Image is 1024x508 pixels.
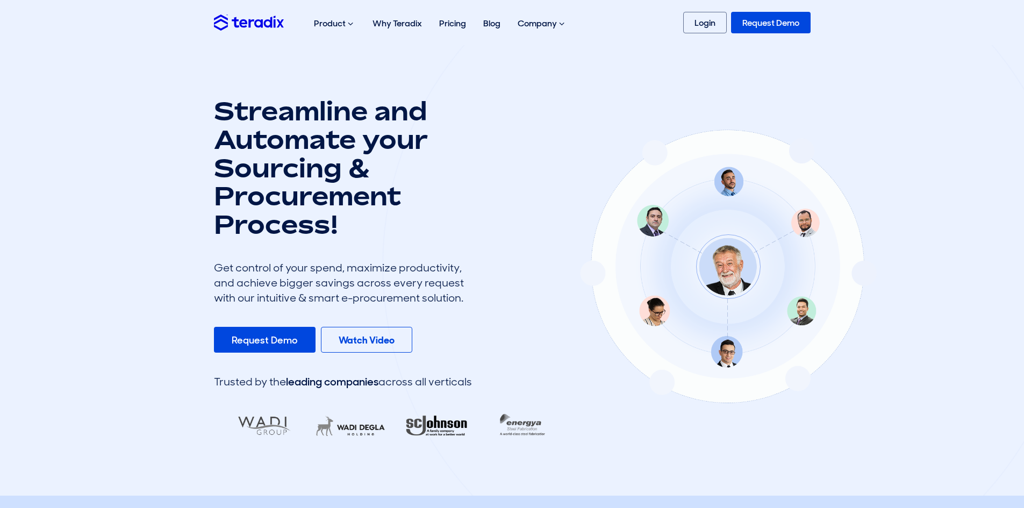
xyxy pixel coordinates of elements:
[214,97,472,239] h1: Streamline and Automate your Sourcing & Procurement Process!
[339,334,395,347] b: Watch Video
[214,327,316,353] a: Request Demo
[214,260,472,305] div: Get control of your spend, maximize productivity, and achieve bigger savings across every request...
[391,409,478,443] img: RA
[305,6,364,41] div: Product
[731,12,811,33] a: Request Demo
[286,375,378,389] span: leading companies
[475,6,509,40] a: Blog
[214,15,284,30] img: Teradix logo
[431,6,475,40] a: Pricing
[214,374,472,389] div: Trusted by the across all verticals
[509,6,575,41] div: Company
[683,12,727,33] a: Login
[321,327,412,353] a: Watch Video
[364,6,431,40] a: Why Teradix
[305,409,392,443] img: LifeMakers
